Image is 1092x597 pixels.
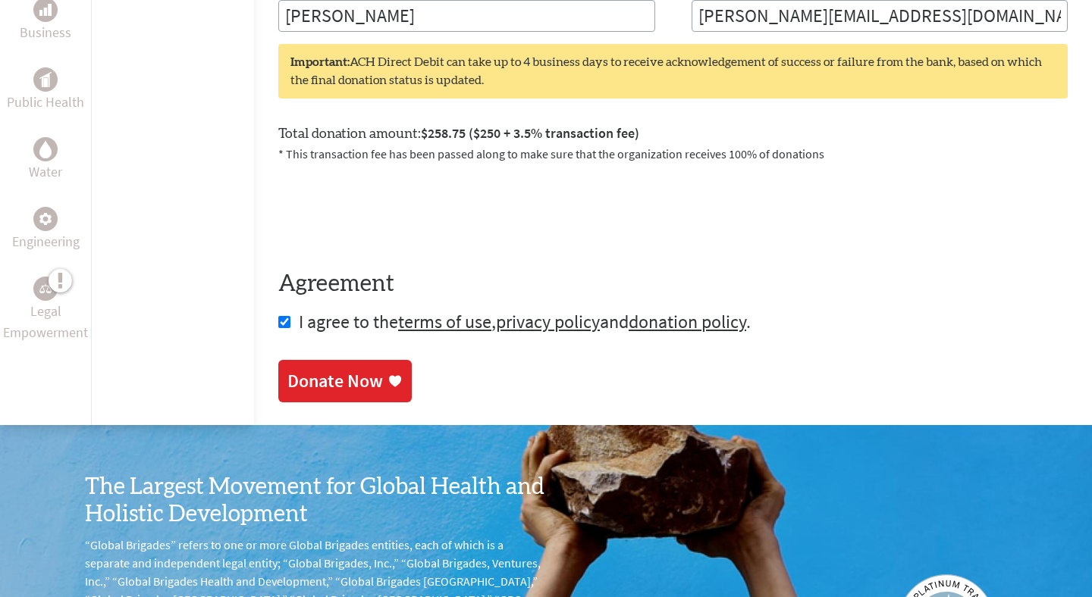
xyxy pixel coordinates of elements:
a: Public HealthPublic Health [7,67,84,113]
a: Donate Now [278,360,412,402]
img: Water [39,141,52,158]
iframe: To enrich screen reader interactions, please activate Accessibility in Grammarly extension settings [278,181,509,240]
img: Legal Empowerment [39,284,52,293]
p: Business [20,22,71,43]
div: Public Health [33,67,58,92]
div: ACH Direct Debit can take up to 4 business days to receive acknowledgement of success or failure ... [278,44,1068,98]
div: Engineering [33,207,58,231]
a: WaterWater [29,137,62,183]
img: Business [39,4,52,16]
a: Legal EmpowermentLegal Empowerment [3,277,88,343]
div: Donate Now [287,369,383,393]
h3: The Largest Movement for Global Health and Holistic Development [85,474,546,528]
p: Legal Empowerment [3,301,88,343]
h4: Agreement [278,270,1068,298]
p: * This transaction fee has been passed along to make sure that the organization receives 100% of ... [278,145,1068,163]
p: Engineering [12,231,80,252]
a: terms of use [398,310,491,333]
span: $258.75 ($250 + 3.5% transaction fee) [421,124,639,142]
strong: Important: [290,56,350,68]
p: Water [29,161,62,183]
img: Engineering [39,213,52,225]
a: privacy policy [496,310,600,333]
a: donation policy [629,310,746,333]
div: Water [33,137,58,161]
a: EngineeringEngineering [12,207,80,252]
label: Total donation amount: [278,123,639,145]
img: Public Health [39,72,52,87]
p: Public Health [7,92,84,113]
div: Legal Empowerment [33,277,58,301]
span: I agree to the , and . [299,310,751,333]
